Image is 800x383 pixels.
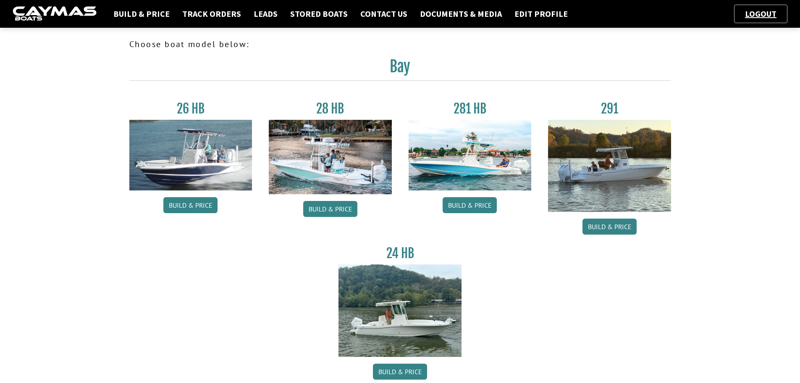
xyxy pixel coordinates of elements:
[548,101,671,116] h3: 291
[163,197,218,213] a: Build & Price
[373,364,427,380] a: Build & Price
[249,8,282,19] a: Leads
[129,57,671,81] h2: Bay
[269,120,392,194] img: 28_hb_thumbnail_for_caymas_connect.jpg
[338,264,462,357] img: 24_HB_thumbnail.jpg
[129,38,671,50] p: Choose boat model below:
[741,8,781,19] a: Logout
[129,101,252,116] h3: 26 HB
[409,101,532,116] h3: 281 HB
[303,201,357,217] a: Build & Price
[13,6,97,22] img: caymas-dealer-connect-2ed40d3bc7270c1d8d7ffb4b79bf05adc795679939227970def78ec6f6c03838.gif
[269,101,392,116] h3: 28 HB
[286,8,352,19] a: Stored Boats
[416,8,506,19] a: Documents & Media
[409,120,532,190] img: 28-hb-twin.jpg
[338,246,462,261] h3: 24 HB
[178,8,245,19] a: Track Orders
[443,197,497,213] a: Build & Price
[548,120,671,212] img: 291_Thumbnail.jpg
[582,219,637,235] a: Build & Price
[109,8,174,19] a: Build & Price
[510,8,572,19] a: Edit Profile
[356,8,412,19] a: Contact Us
[129,120,252,190] img: 26_new_photo_resized.jpg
